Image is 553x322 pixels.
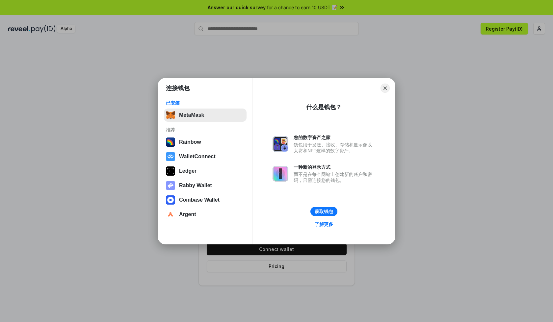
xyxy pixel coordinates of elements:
[381,84,390,93] button: Close
[294,164,375,170] div: 一种新的登录方式
[179,183,212,188] div: Rabby Wallet
[166,195,175,205] img: svg+xml,%3Csvg%20width%3D%2228%22%20height%3D%2228%22%20viewBox%3D%220%200%2028%2028%22%20fill%3D...
[164,193,247,207] button: Coinbase Wallet
[164,179,247,192] button: Rabby Wallet
[164,150,247,163] button: WalletConnect
[166,127,245,133] div: 推荐
[311,220,337,229] a: 了解更多
[310,207,337,216] button: 获取钱包
[179,197,220,203] div: Coinbase Wallet
[273,136,288,152] img: svg+xml,%3Csvg%20xmlns%3D%22http%3A%2F%2Fwww.w3.org%2F2000%2Fsvg%22%20fill%3D%22none%22%20viewBox...
[179,211,196,217] div: Argent
[166,181,175,190] img: svg+xml,%3Csvg%20xmlns%3D%22http%3A%2F%2Fwww.w3.org%2F2000%2Fsvg%22%20fill%3D%22none%22%20viewBox...
[179,112,204,118] div: MetaMask
[294,135,375,140] div: 您的数字资产之家
[164,109,247,122] button: MetaMask
[166,100,245,106] div: 已安装
[166,137,175,147] img: svg+xml,%3Csvg%20width%3D%22120%22%20height%3D%22120%22%20viewBox%3D%220%200%20120%20120%22%20fil...
[294,171,375,183] div: 而不是在每个网站上创建新的账户和密码，只需连接您的钱包。
[179,139,201,145] div: Rainbow
[179,154,216,160] div: WalletConnect
[179,168,197,174] div: Ledger
[164,164,247,178] button: Ledger
[166,152,175,161] img: svg+xml,%3Csvg%20width%3D%2228%22%20height%3D%2228%22%20viewBox%3D%220%200%2028%2028%22%20fill%3D...
[166,210,175,219] img: svg+xml,%3Csvg%20width%3D%2228%22%20height%3D%2228%22%20viewBox%3D%220%200%2028%2028%22%20fill%3D...
[166,166,175,176] img: svg+xml,%3Csvg%20xmlns%3D%22http%3A%2F%2Fwww.w3.org%2F2000%2Fsvg%22%20width%3D%2228%22%20height%3...
[306,103,342,111] div: 什么是钱包？
[164,208,247,221] button: Argent
[166,84,190,92] h1: 连接钱包
[315,209,333,214] div: 获取钱包
[315,221,333,227] div: 了解更多
[273,166,288,182] img: svg+xml,%3Csvg%20xmlns%3D%22http%3A%2F%2Fwww.w3.org%2F2000%2Fsvg%22%20fill%3D%22none%22%20viewBox...
[164,136,247,149] button: Rainbow
[166,111,175,120] img: svg+xml,%3Csvg%20fill%3D%22none%22%20height%3D%2233%22%20viewBox%3D%220%200%2035%2033%22%20width%...
[294,142,375,154] div: 钱包用于发送、接收、存储和显示像以太坊和NFT这样的数字资产。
